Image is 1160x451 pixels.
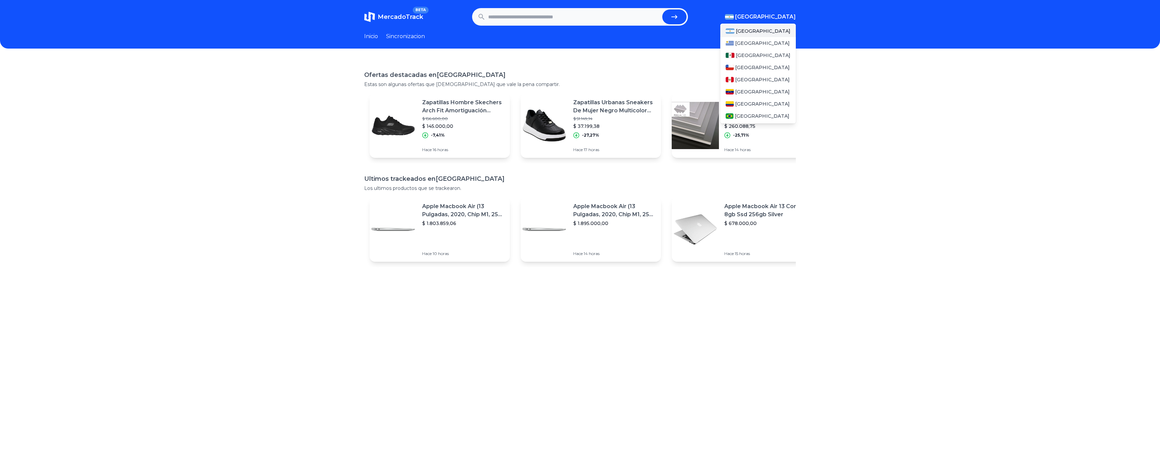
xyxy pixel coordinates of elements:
span: [GEOGRAPHIC_DATA] [735,40,790,47]
img: Peru [726,77,734,82]
p: Los ultimos productos que se trackearon. [364,185,796,192]
p: Hace 16 horas [422,147,504,152]
h1: Ofertas destacadas en [GEOGRAPHIC_DATA] [364,70,796,80]
p: $ 156.600,00 [422,116,504,121]
p: Apple Macbook Air (13 Pulgadas, 2020, Chip M1, 256 Gb De Ssd, 8 Gb De Ram) - Plata [422,202,504,219]
p: Estas son algunas ofertas que [DEMOGRAPHIC_DATA] que vale la pena compartir. [364,81,796,88]
span: [GEOGRAPHIC_DATA] [735,13,796,21]
a: Featured imageApple Macbook Air (13 Pulgadas, 2020, Chip M1, 256 Gb De Ssd, 8 Gb De Ram) - Plata$... [370,197,510,262]
img: Brasil [726,113,733,119]
p: Apple Macbook Air (13 Pulgadas, 2020, Chip M1, 256 Gb De Ssd, 8 Gb De Ram) - Plata [573,202,656,219]
p: $ 37.199,38 [573,123,656,130]
span: [GEOGRAPHIC_DATA] [735,113,789,119]
img: Featured image [521,102,568,149]
img: Featured image [672,102,719,149]
a: Mexico[GEOGRAPHIC_DATA] [720,49,796,61]
span: [GEOGRAPHIC_DATA] [735,64,790,71]
a: Sincronizacion [386,32,425,40]
a: Peru[GEOGRAPHIC_DATA] [720,74,796,86]
p: $ 51.149,14 [573,116,656,121]
img: Featured image [370,102,417,149]
p: Zapatillas Hombre Skechers Arch Fit Amortiguación Livianas [422,98,504,115]
a: MercadoTrackBETA [364,11,423,22]
p: Hace 10 horas [422,251,504,256]
img: Venezuela [726,89,734,94]
a: Inicio [364,32,378,40]
img: MercadoTrack [364,11,375,22]
a: Argentina[GEOGRAPHIC_DATA] [720,25,796,37]
img: Argentina [725,14,734,20]
a: Colombia[GEOGRAPHIC_DATA] [720,98,796,110]
button: [GEOGRAPHIC_DATA] [725,13,796,21]
p: Hace 14 horas [573,251,656,256]
img: Featured image [521,206,568,253]
p: Apple Macbook Air 13 Core I5 8gb Ssd 256gb Silver [724,202,807,219]
img: Colombia [726,101,734,107]
p: $ 1.803.859,06 [422,220,504,227]
p: -25,71% [733,133,749,138]
a: Venezuela[GEOGRAPHIC_DATA] [720,86,796,98]
p: $ 145.000,00 [422,123,504,130]
img: Chile [726,65,734,70]
img: Featured image [370,206,417,253]
span: [GEOGRAPHIC_DATA] [735,76,790,83]
p: Zapatillas Urbanas Sneakers De Mujer Negro Multicolor [PERSON_NAME] [573,98,656,115]
p: $ 678.000,00 [724,220,807,227]
a: Featured imagePlancha Placa Acrílico Virgen 1000 X 2000 X 4 Mm Full-acril$ 350.088,75$ 260.088,75... [672,93,812,158]
span: [GEOGRAPHIC_DATA] [736,52,790,59]
span: BETA [413,7,429,13]
p: $ 260.088,75 [724,123,807,130]
a: Featured imageZapatillas Urbanas Sneakers De Mujer Negro Multicolor [PERSON_NAME]$ 51.149,14$ 37.... [521,93,661,158]
a: Featured imageApple Macbook Air 13 Core I5 8gb Ssd 256gb Silver$ 678.000,00Hace 15 horas [672,197,812,262]
span: [GEOGRAPHIC_DATA] [735,101,790,107]
a: Uruguay[GEOGRAPHIC_DATA] [720,37,796,49]
img: Featured image [672,206,719,253]
a: Chile[GEOGRAPHIC_DATA] [720,61,796,74]
p: Hace 17 horas [573,147,656,152]
h1: Ultimos trackeados en [GEOGRAPHIC_DATA] [364,174,796,184]
img: Uruguay [726,40,734,46]
a: Featured imageApple Macbook Air (13 Pulgadas, 2020, Chip M1, 256 Gb De Ssd, 8 Gb De Ram) - Plata$... [521,197,661,262]
p: -27,27% [582,133,599,138]
p: Hace 15 horas [724,251,807,256]
a: Featured imageZapatillas Hombre Skechers Arch Fit Amortiguación Livianas$ 156.600,00$ 145.000,00-... [370,93,510,158]
p: $ 1.895.000,00 [573,220,656,227]
p: -7,41% [431,133,445,138]
img: Mexico [726,53,734,58]
span: [GEOGRAPHIC_DATA] [735,88,790,95]
span: [GEOGRAPHIC_DATA] [736,28,790,34]
p: Hace 14 horas [724,147,807,152]
a: Brasil[GEOGRAPHIC_DATA] [720,110,796,122]
span: MercadoTrack [378,13,423,21]
img: Argentina [726,28,734,34]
